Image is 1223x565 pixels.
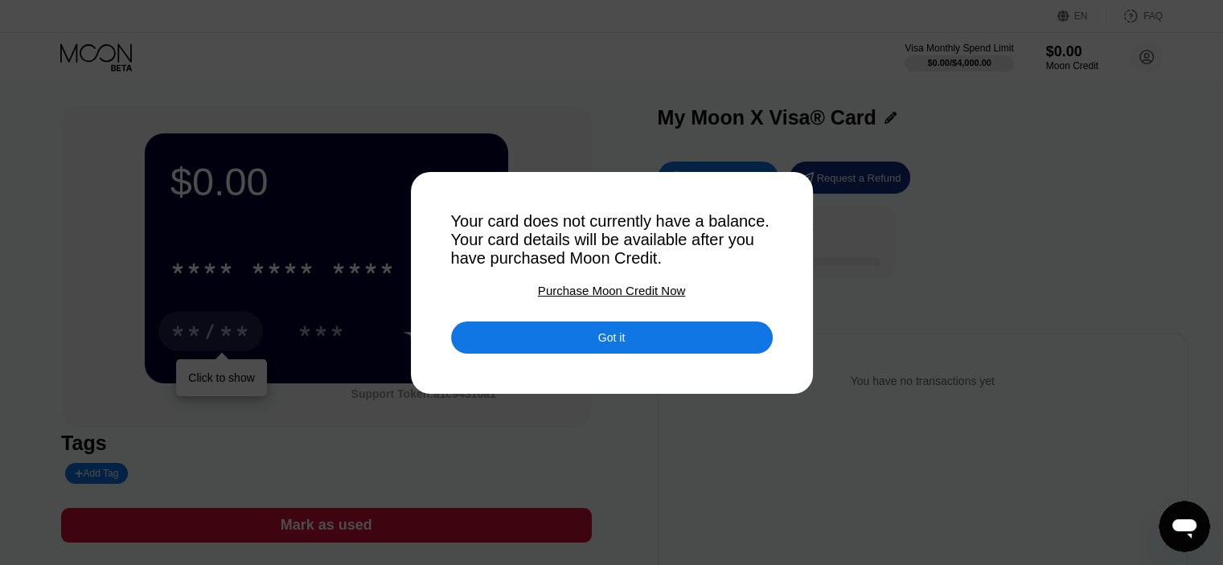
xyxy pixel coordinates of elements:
div: Your card does not currently have a balance. Your card details will be available after you have p... [451,212,773,268]
div: Purchase Moon Credit Now [538,284,685,297]
div: Got it [598,330,625,345]
iframe: Button to launch messaging window, conversation in progress [1159,501,1210,552]
div: Got it [451,321,773,354]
